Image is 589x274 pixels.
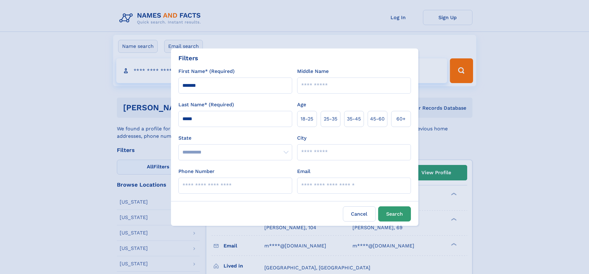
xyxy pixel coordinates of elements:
span: 25‑35 [324,115,337,123]
label: First Name* (Required) [178,68,235,75]
span: 60+ [396,115,406,123]
div: Filters [178,53,198,63]
label: City [297,134,306,142]
label: Email [297,168,310,175]
label: Cancel [343,206,376,221]
label: Age [297,101,306,108]
label: Middle Name [297,68,329,75]
label: Last Name* (Required) [178,101,234,108]
label: Phone Number [178,168,215,175]
button: Search [378,206,411,221]
span: 45‑60 [370,115,385,123]
label: State [178,134,292,142]
span: 18‑25 [301,115,313,123]
span: 35‑45 [347,115,361,123]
